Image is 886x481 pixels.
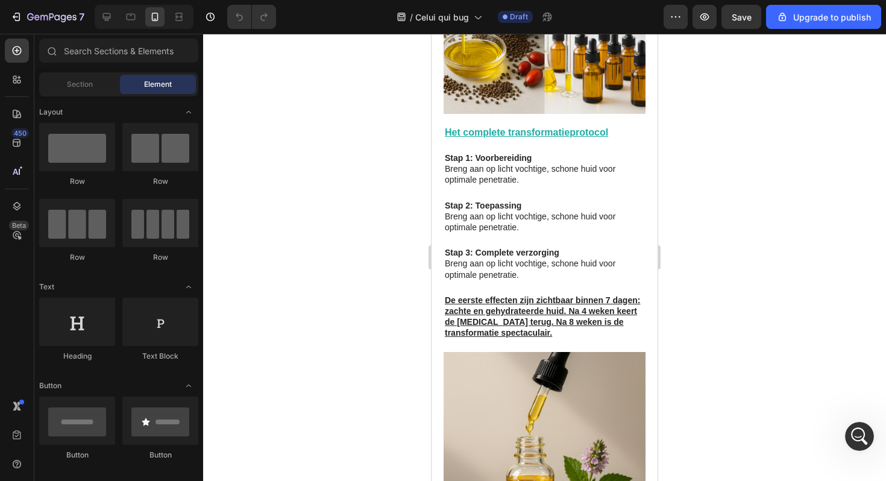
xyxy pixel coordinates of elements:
div: Fermer [212,5,233,27]
div: Row [39,176,115,187]
div: Alice dit… [10,335,231,459]
span: Toggle open [179,102,198,122]
span: Toggle open [179,376,198,395]
div: Je suis en scaling [140,300,231,326]
iframe: Design area [432,34,658,481]
span: Element [144,79,172,90]
div: Undo/Redo [227,5,276,29]
div: Le processus devrait être terminé dans quelques heures, mais au plus tard dans les 24 heures. Soy... [19,131,188,225]
div: Heading [39,351,115,362]
button: go back [8,5,31,28]
p: Actif [58,15,76,27]
span: Button [39,380,61,391]
textarea: Envoyer un message... [10,363,231,384]
div: Oui, j'ai déjà transféré le problème à l'équipe technique. Soyez assuré que votre problème est tr... [10,335,198,432]
iframe: Intercom live chat [845,422,874,451]
div: Je suis en scaling [149,307,222,319]
span: Section [67,79,93,90]
div: 450 [11,128,29,138]
span: Text [39,281,54,292]
span: Layout [39,107,63,118]
div: Row [122,252,198,263]
span: Toggle open [179,277,198,297]
div: Oui, j'ai déjà transféré le problème à l'équipe technique. Soyez assuré que votre problème est tr... [19,342,188,425]
div: Votre compréhension et votre patience sont grandement appréciées. [19,231,188,255]
button: Save [721,5,761,29]
div: Row [39,252,115,263]
div: user dit… [10,300,231,336]
div: Merci d'avoir patienté, je rencontre le même problème où la page est devenue blanche après avoir ... [19,7,188,125]
div: Button [122,450,198,461]
button: Upgrade to publish [766,5,881,29]
button: Start recording [77,389,86,398]
div: Row [122,176,198,187]
div: Button [39,450,115,461]
button: Envoyer un message… [207,384,226,403]
div: Svp faites au plus vite [119,272,231,298]
p: 7 [79,10,84,24]
button: Accueil [189,5,212,28]
div: Beta [9,221,29,230]
div: Svp faites au plus vite [128,279,222,291]
input: Search Sections & Elements [39,39,198,63]
button: 7 [5,5,90,29]
img: Profile image for Alice [34,7,54,26]
span: Draft [510,11,528,22]
button: Sélectionneur d’emoji [19,389,28,398]
div: Text Block [122,351,198,362]
span: / [410,11,413,24]
div: Upgrade to publish [776,11,871,24]
h1: Alice [58,6,81,15]
button: Télécharger la pièce jointe [57,389,67,398]
div: user dit… [10,272,231,300]
span: Celui qui bug [415,11,469,24]
button: Sélectionneur de fichier gif [38,389,48,398]
span: Save [732,12,752,22]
